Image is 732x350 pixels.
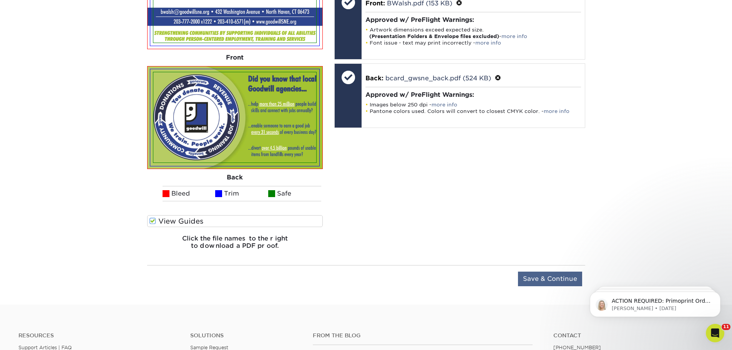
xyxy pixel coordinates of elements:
[147,235,323,255] h6: Click the file names to the right to download a PDF proof.
[268,186,321,201] li: Safe
[544,108,569,114] a: more info
[475,40,501,46] a: more info
[518,272,582,286] input: Save & Continue
[147,215,323,227] label: View Guides
[190,332,301,339] h4: Solutions
[385,75,491,82] a: bcard_gwsne_back.pdf (524 KB)
[578,275,732,329] iframe: Intercom notifications message
[553,332,714,339] a: Contact
[163,186,216,201] li: Bleed
[2,327,65,347] iframe: Google Customer Reviews
[365,108,581,114] li: Pantone colors used. Colors will convert to closest CMYK color. -
[722,324,730,330] span: 11
[706,324,724,342] iframe: Intercom live chat
[501,33,527,39] a: more info
[18,332,179,339] h4: Resources
[432,102,457,108] a: more info
[369,33,499,39] strong: (Presentation Folders & Envelope files excluded)
[147,49,323,66] div: Front
[313,332,533,339] h4: From the Blog
[147,169,323,186] div: Back
[365,91,581,98] h4: Approved w/ PreFlight Warnings:
[365,27,581,40] li: Artwork dimensions exceed expected size. -
[365,75,383,82] span: Back:
[365,40,581,46] li: Font issue - text may print incorrectly -
[215,186,268,201] li: Trim
[365,101,581,108] li: Images below 250 dpi -
[365,16,581,23] h4: Approved w/ PreFlight Warnings:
